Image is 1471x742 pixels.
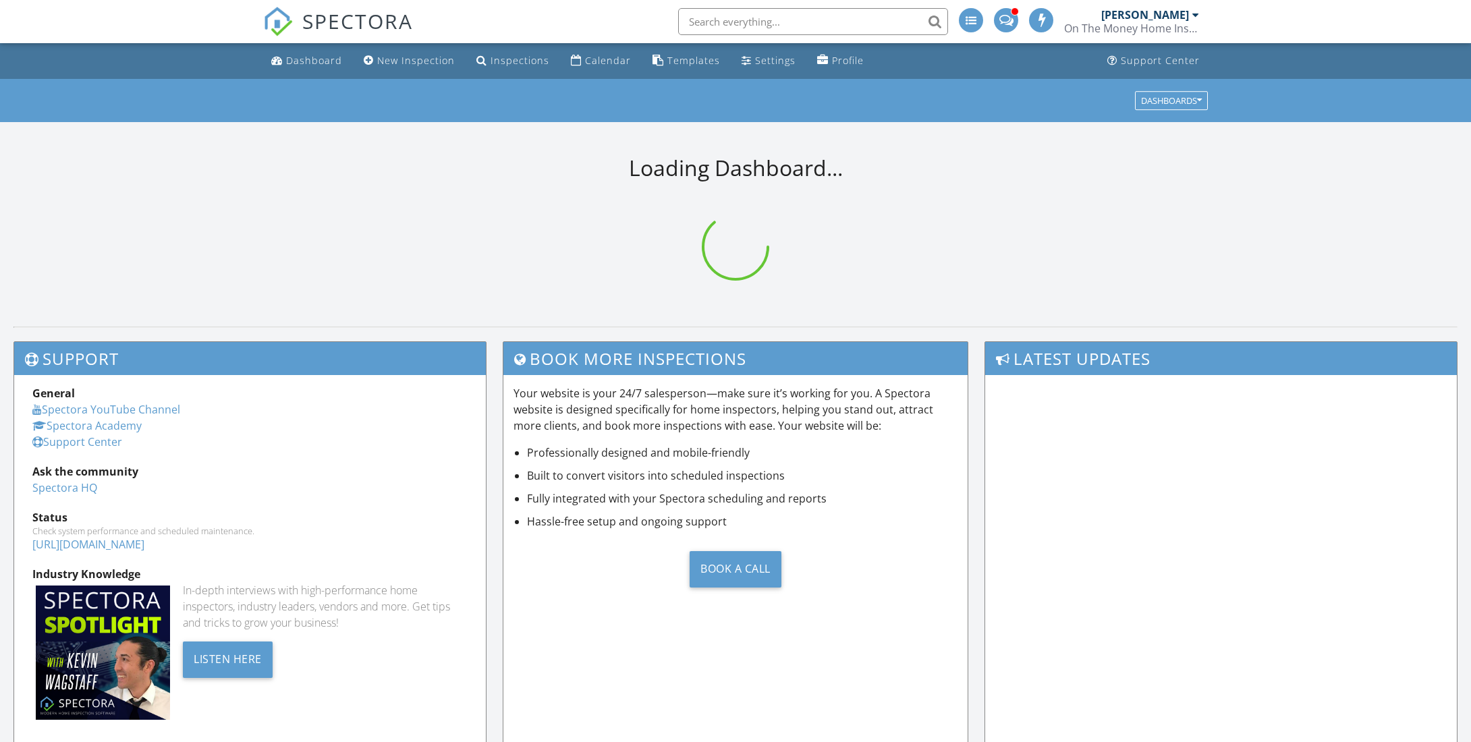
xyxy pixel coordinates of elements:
a: Inspections [471,49,555,74]
a: Settings [736,49,801,74]
div: Industry Knowledge [32,566,468,582]
a: Calendar [565,49,636,74]
a: Support Center [1102,49,1205,74]
div: Status [32,509,468,525]
a: Spectora YouTube Channel [32,402,180,417]
div: Dashboards [1141,96,1202,105]
a: [URL][DOMAIN_NAME] [32,537,144,552]
a: Spectora HQ [32,480,97,495]
div: Listen Here [183,641,273,678]
div: Dashboard [286,54,342,67]
li: Built to convert visitors into scheduled inspections [527,467,957,484]
p: Your website is your 24/7 salesperson—make sure it’s working for you. A Spectora website is desig... [514,385,957,434]
input: Search everything... [678,8,948,35]
a: Support Center [32,434,122,449]
h3: Support [14,342,486,375]
span: SPECTORA [302,7,413,35]
li: Hassle-free setup and ongoing support [527,513,957,530]
div: [PERSON_NAME] [1101,8,1189,22]
h3: Latest Updates [985,342,1457,375]
div: New Inspection [377,54,455,67]
strong: General [32,386,75,401]
div: Support Center [1121,54,1200,67]
img: Spectoraspolightmain [36,586,170,720]
h3: Book More Inspections [503,342,967,375]
div: Check system performance and scheduled maintenance. [32,525,468,536]
a: Dashboard [266,49,348,74]
div: Settings [755,54,796,67]
div: Ask the community [32,463,468,480]
div: On The Money Home Inspection Services Ltd. [1064,22,1199,35]
div: Book a Call [690,551,781,588]
div: Profile [832,54,864,67]
a: New Inspection [358,49,460,74]
div: Inspections [491,54,549,67]
a: Templates [647,49,725,74]
button: Dashboards [1135,91,1208,110]
a: Book a Call [514,540,957,598]
img: The Best Home Inspection Software - Spectora [263,7,293,36]
div: Templates [667,54,720,67]
li: Professionally designed and mobile-friendly [527,445,957,461]
a: Company Profile [812,49,869,74]
li: Fully integrated with your Spectora scheduling and reports [527,490,957,507]
a: SPECTORA [263,18,413,47]
a: Spectora Academy [32,418,142,433]
div: In-depth interviews with high-performance home inspectors, industry leaders, vendors and more. Ge... [183,582,468,631]
div: Calendar [585,54,631,67]
a: Listen Here [183,651,273,666]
